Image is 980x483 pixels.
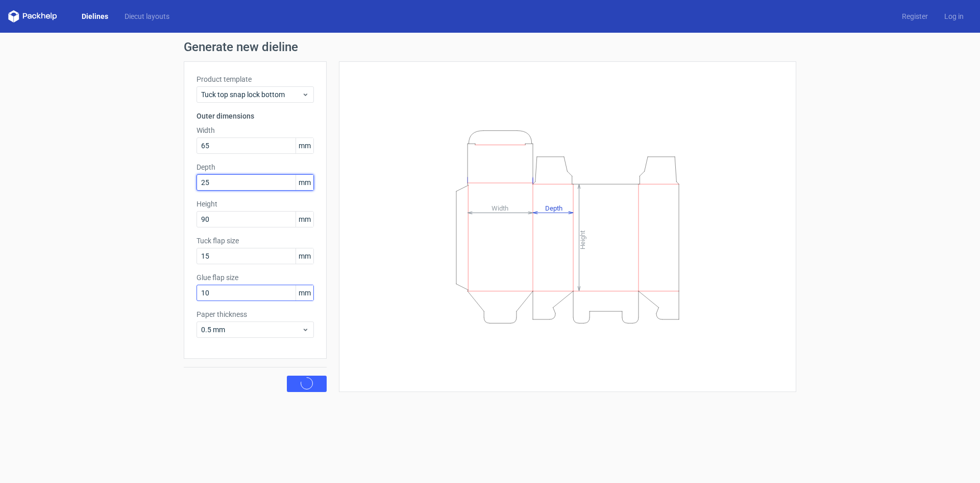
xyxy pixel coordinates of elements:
[894,11,936,21] a: Register
[197,125,314,135] label: Width
[197,272,314,283] label: Glue flap size
[545,204,562,212] tspan: Depth
[201,89,302,100] span: Tuck top snap lock bottom
[197,162,314,172] label: Depth
[197,111,314,121] h3: Outer dimensions
[296,138,313,153] span: mm
[201,325,302,335] span: 0.5 mm
[936,11,972,21] a: Log in
[73,11,116,21] a: Dielines
[296,285,313,301] span: mm
[197,309,314,319] label: Paper thickness
[197,74,314,84] label: Product template
[296,212,313,227] span: mm
[296,175,313,190] span: mm
[197,236,314,246] label: Tuck flap size
[579,230,586,249] tspan: Height
[492,204,508,212] tspan: Width
[197,199,314,209] label: Height
[184,41,796,53] h1: Generate new dieline
[296,248,313,264] span: mm
[116,11,178,21] a: Diecut layouts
